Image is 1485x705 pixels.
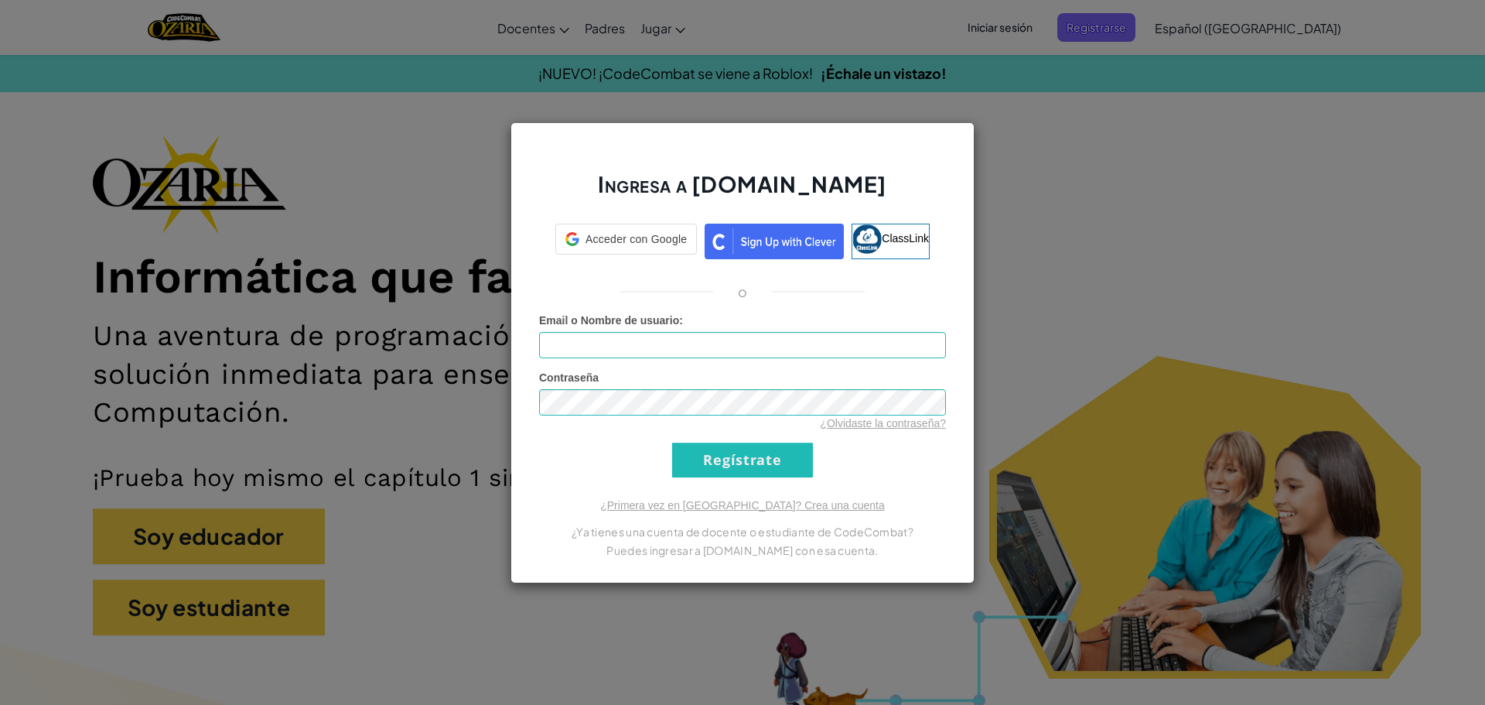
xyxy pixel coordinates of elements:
[539,541,946,560] p: Puedes ingresar a [DOMAIN_NAME] con esa cuenta.
[539,371,599,384] span: Contraseña
[539,169,946,214] h2: Ingresa a [DOMAIN_NAME]
[672,443,813,477] input: Regístrate
[600,499,885,512] a: ¿Primera vez en [GEOGRAPHIC_DATA]? Crea una cuenta
[705,224,844,259] img: clever_sso_button@2x.png
[539,313,683,328] label: :
[738,282,747,301] p: o
[555,224,697,259] a: Acceder con Google
[882,231,929,244] span: ClassLink
[820,417,946,430] a: ¿Olvidaste la contraseña?
[585,231,687,247] span: Acceder con Google
[555,224,697,255] div: Acceder con Google
[852,224,882,254] img: classlink-logo-small.png
[539,522,946,541] p: ¿Ya tienes una cuenta de docente o estudiante de CodeCombat?
[539,314,679,327] span: Email o Nombre de usuario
